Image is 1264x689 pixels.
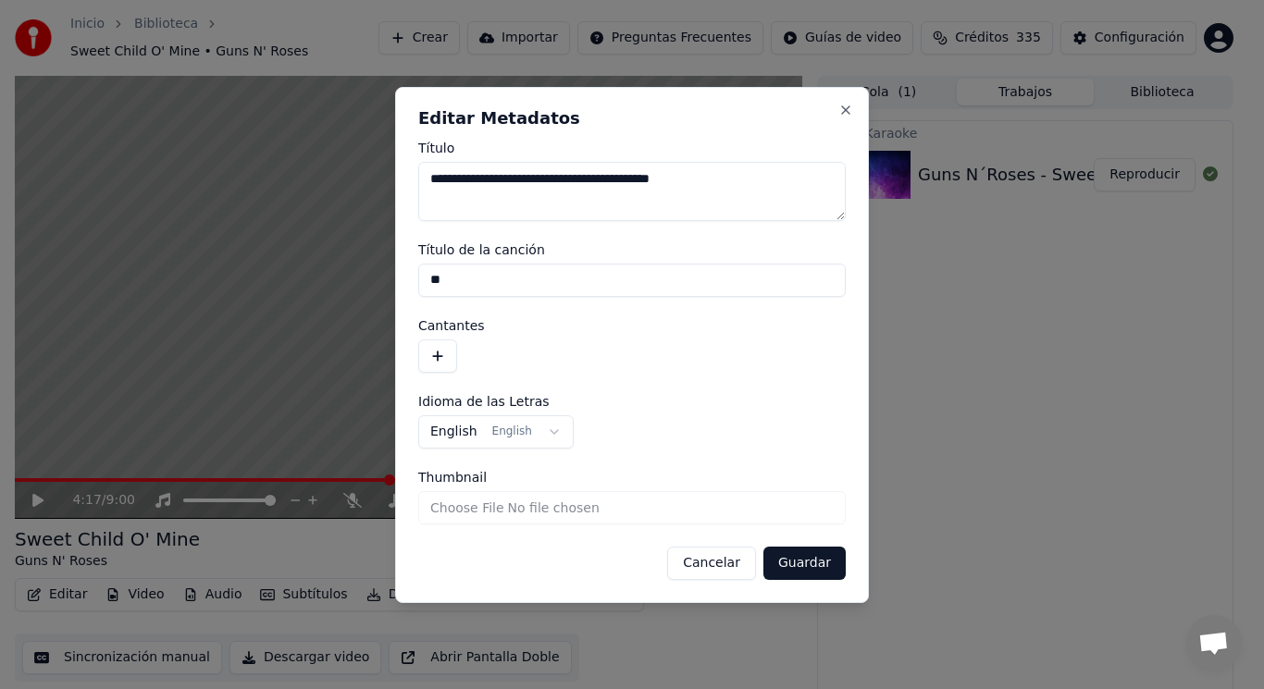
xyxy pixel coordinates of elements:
[418,110,846,127] h2: Editar Metadatos
[418,395,550,408] span: Idioma de las Letras
[418,243,846,256] label: Título de la canción
[763,547,846,580] button: Guardar
[418,319,846,332] label: Cantantes
[418,141,846,154] label: Título
[667,547,756,580] button: Cancelar
[418,471,487,484] span: Thumbnail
